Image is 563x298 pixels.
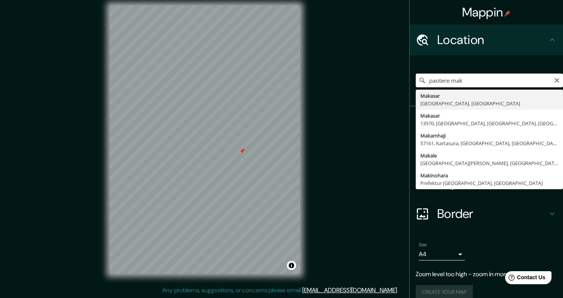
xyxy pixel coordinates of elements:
[462,5,511,20] h4: Mappin
[419,242,427,248] label: Size
[420,132,558,139] div: Makamhaji
[420,172,558,179] div: Makinohara
[410,106,563,137] div: Pins
[410,198,563,229] div: Border
[420,179,558,187] div: Prefektur [GEOGRAPHIC_DATA], [GEOGRAPHIC_DATA]
[162,286,398,295] p: Any problems, suggestions, or concerns please email .
[554,76,560,84] button: Clear
[420,152,558,159] div: Makale
[399,286,401,295] div: .
[420,92,558,100] div: Makasar
[398,286,399,295] div: .
[416,270,557,279] p: Zoom level too high - zoom in more
[302,286,397,294] a: [EMAIL_ADDRESS][DOMAIN_NAME]
[504,10,510,16] img: pin-icon.png
[420,100,558,107] div: [GEOGRAPHIC_DATA], [GEOGRAPHIC_DATA]
[410,137,563,168] div: Style
[416,74,563,87] input: Pick your city or area
[437,32,548,47] h4: Location
[420,112,558,120] div: Makasar
[437,206,548,221] h4: Border
[410,168,563,198] div: Layout
[110,5,300,274] canvas: Map
[437,175,548,191] h4: Layout
[419,248,465,260] div: A4
[410,25,563,55] div: Location
[420,139,558,147] div: 57161, Kartasura, [GEOGRAPHIC_DATA], [GEOGRAPHIC_DATA], [GEOGRAPHIC_DATA]
[420,159,558,167] div: [GEOGRAPHIC_DATA][PERSON_NAME], [GEOGRAPHIC_DATA], [GEOGRAPHIC_DATA]
[287,261,296,270] button: Toggle attribution
[495,268,555,290] iframe: Help widget launcher
[420,120,558,127] div: 13570, [GEOGRAPHIC_DATA], [GEOGRAPHIC_DATA], [GEOGRAPHIC_DATA]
